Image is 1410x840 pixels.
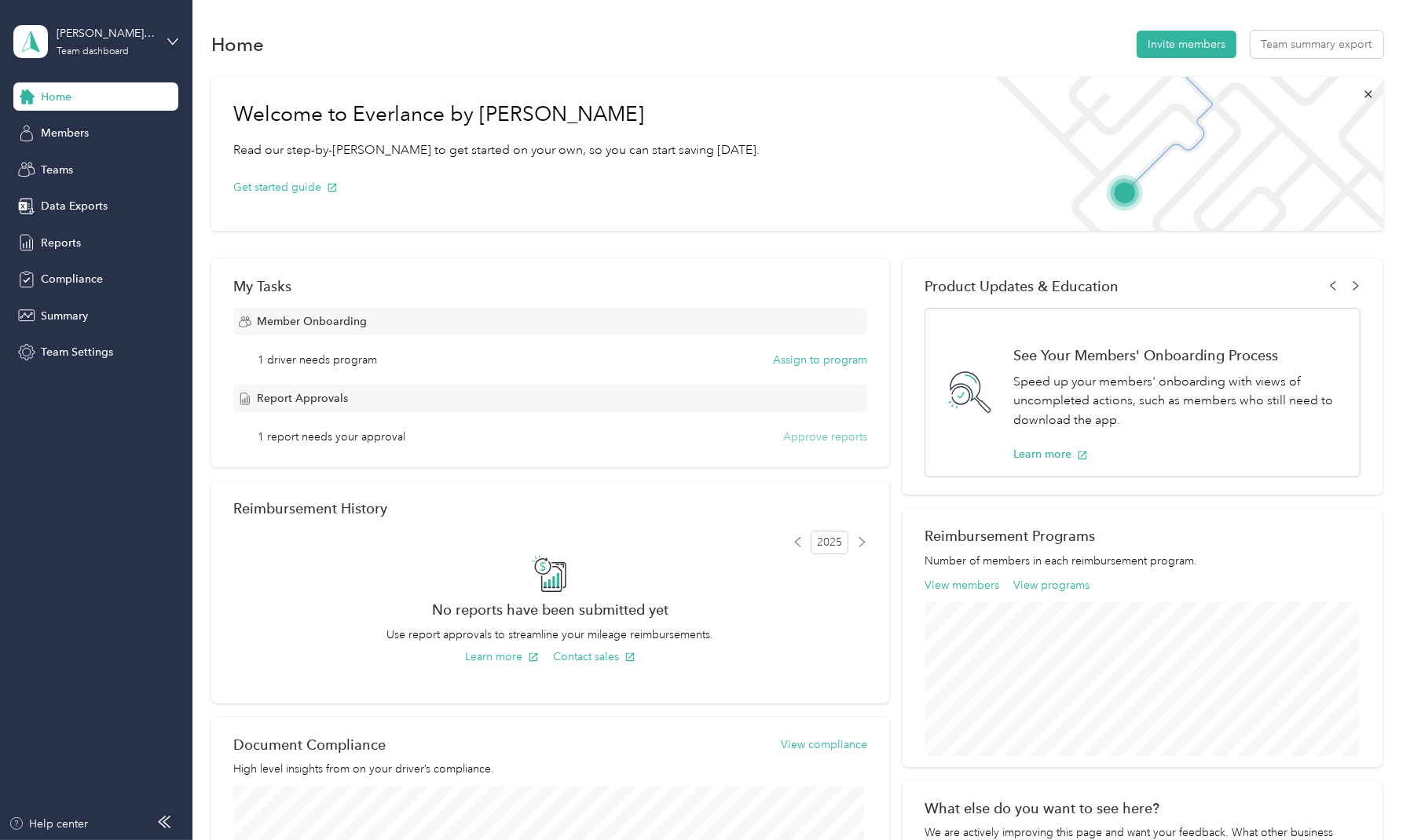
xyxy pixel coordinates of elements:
h1: See Your Members' Onboarding Process [1013,347,1343,363]
h2: Reimbursement Programs [925,528,1361,544]
button: View compliance [781,736,867,753]
span: Members [41,125,89,141]
button: Assign to program [773,352,867,368]
h2: Reimbursement History [233,500,387,517]
span: Report Approvals [257,390,348,407]
span: Team Settings [41,344,113,360]
span: Compliance [41,271,103,287]
span: Teams [41,162,73,178]
button: View members [925,577,999,593]
button: Get started guide [233,179,338,195]
span: 2025 [811,531,848,554]
p: High level insights from on your driver’s compliance. [233,761,867,777]
h2: Document Compliance [233,736,386,753]
p: Number of members in each reimbursement program. [925,553,1361,569]
div: My Tasks [233,278,867,294]
button: Approve reports [783,429,867,445]
div: What else do you want to see here? [925,800,1361,816]
div: [PERSON_NAME][EMAIL_ADDRESS][PERSON_NAME][DOMAIN_NAME] [57,25,155,42]
h2: No reports have been submitted yet [233,601,867,618]
span: Reports [41,235,81,251]
p: Use report approvals to streamline your mileage reimbursements. [233,626,867,643]
span: 1 driver needs program [258,352,378,368]
button: Learn more [465,648,539,665]
button: Invite members [1137,31,1236,58]
span: Home [41,89,71,105]
img: Welcome to everlance [980,77,1383,231]
h1: Welcome to Everlance by [PERSON_NAME] [233,102,760,127]
div: Team dashboard [57,47,129,57]
iframe: Everlance-gr Chat Button Frame [1322,752,1410,840]
button: Help center [9,816,89,832]
span: 1 report needs your approval [258,429,406,445]
button: Contact sales [553,648,635,665]
p: Read our step-by-[PERSON_NAME] to get started on your own, so you can start saving [DATE]. [233,141,760,160]
span: Member Onboarding [257,313,367,330]
span: Summary [41,308,88,324]
button: View programs [1013,577,1090,593]
p: Speed up your members' onboarding with views of uncompleted actions, such as members who still ne... [1013,372,1343,430]
span: Product Updates & Education [925,278,1119,294]
button: Team summary export [1251,31,1383,58]
h1: Home [211,36,264,53]
button: Learn more [1013,446,1088,462]
span: Data Exports [41,198,108,214]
